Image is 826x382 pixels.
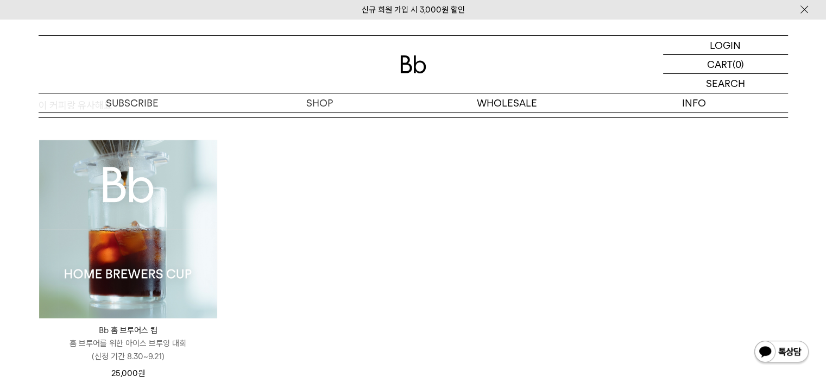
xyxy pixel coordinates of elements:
a: CART (0) [663,55,788,74]
span: 원 [138,368,145,378]
p: Bb 홈 브루어스 컵 [39,324,217,337]
img: 카카오톡 채널 1:1 채팅 버튼 [753,340,810,366]
p: LOGIN [710,36,741,54]
p: 홈 브루어를 위한 아이스 브루잉 대회 (신청 기간 8.30~9.21) [39,337,217,363]
p: INFO [601,93,788,112]
a: LOGIN [663,36,788,55]
a: Bb 홈 브루어스 컵 [39,140,217,318]
a: SHOP [226,93,413,112]
p: WHOLESALE [413,93,601,112]
p: SEARCH [706,74,745,93]
a: SUBSCRIBE [39,93,226,112]
a: 신규 회원 가입 시 3,000원 할인 [362,5,465,15]
a: Bb 홈 브루어스 컵 홈 브루어를 위한 아이스 브루잉 대회(신청 기간 8.30~9.21) [39,324,217,363]
p: CART [707,55,733,73]
p: (0) [733,55,744,73]
span: 25,000 [111,368,145,378]
img: 1000001223_add2_021.jpg [39,140,217,318]
img: 로고 [400,55,426,73]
